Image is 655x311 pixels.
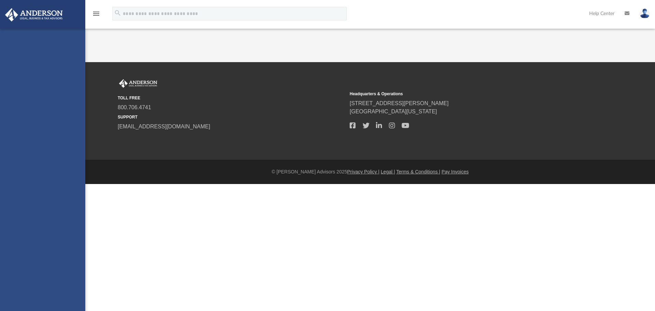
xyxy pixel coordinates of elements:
a: Legal | [381,169,395,174]
small: TOLL FREE [118,95,345,101]
i: search [114,9,121,17]
img: User Pic [640,9,650,18]
img: Anderson Advisors Platinum Portal [3,8,65,22]
i: menu [92,10,100,18]
img: Anderson Advisors Platinum Portal [118,79,159,88]
a: [EMAIL_ADDRESS][DOMAIN_NAME] [118,124,210,129]
a: 800.706.4741 [118,104,151,110]
a: Privacy Policy | [347,169,380,174]
a: menu [92,13,100,18]
a: [STREET_ADDRESS][PERSON_NAME] [350,100,449,106]
a: Terms & Conditions | [396,169,440,174]
a: [GEOGRAPHIC_DATA][US_STATE] [350,109,437,114]
small: SUPPORT [118,114,345,120]
div: © [PERSON_NAME] Advisors 2025 [85,168,655,175]
a: Pay Invoices [441,169,468,174]
small: Headquarters & Operations [350,91,577,97]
